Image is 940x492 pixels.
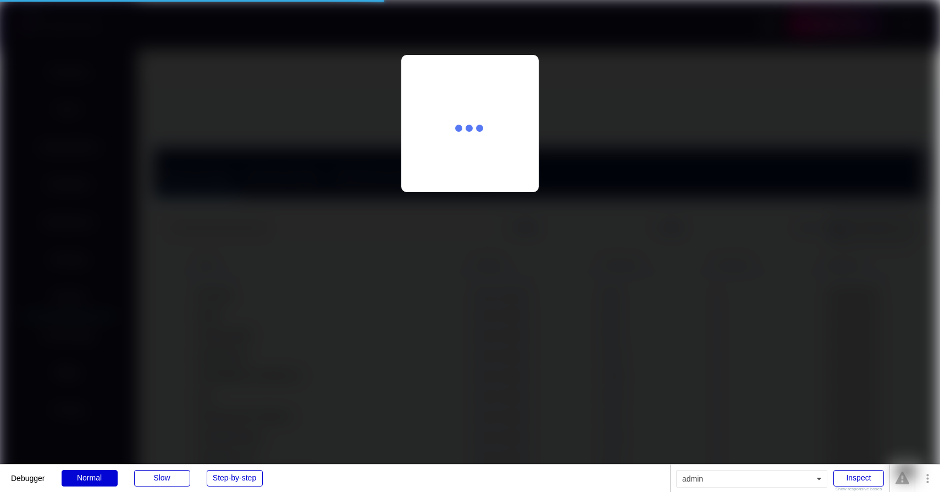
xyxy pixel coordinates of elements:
div: Normal [62,470,118,487]
div: Step-by-step [207,470,263,487]
div: Debugger [11,465,45,482]
div: admin [676,470,827,488]
div: Show responsive boxes [833,487,884,491]
iframe: chat widget [894,448,929,481]
div: Slow [134,470,190,487]
div: Inspect [833,470,884,487]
